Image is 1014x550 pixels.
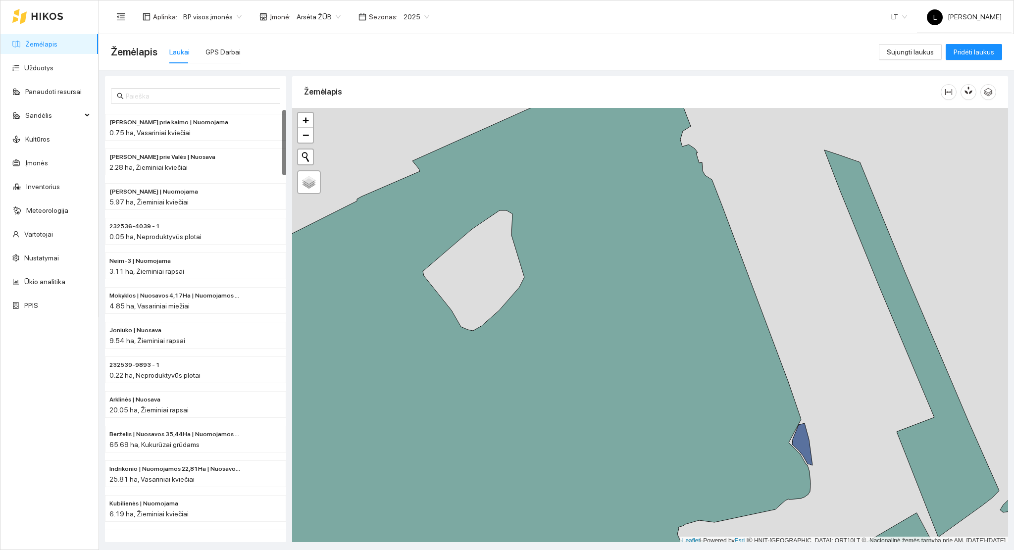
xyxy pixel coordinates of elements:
button: Pridėti laukus [946,44,1002,60]
span: 2.28 ha, Žieminiai kviečiai [109,163,188,171]
a: PPIS [24,301,38,309]
button: Sujungti laukus [879,44,942,60]
a: Ūkio analitika [24,278,65,286]
button: menu-fold [111,7,131,27]
a: Vartotojai [24,230,53,238]
input: Paieška [126,91,274,101]
a: Pridėti laukus [946,48,1002,56]
span: layout [143,13,151,21]
span: Žemėlapis [111,44,157,60]
span: Joniuko | Nuosava [109,326,161,335]
a: Inventorius [26,183,60,191]
span: Kubilienės | Nuomojama [109,499,178,508]
span: 2025 [404,9,429,24]
span: 9.54 ha, Žieminiai rapsai [109,337,185,345]
span: 0.05 ha, Neproduktyvūs plotai [109,233,202,241]
div: GPS Darbai [205,47,241,57]
span: 232539-9893 - 1 [109,360,160,370]
span: Sezonas : [369,11,398,22]
a: Zoom out [298,128,313,143]
span: Arsėta ŽŪB [297,9,341,24]
span: L [933,9,937,25]
a: Layers [298,171,320,193]
span: Indrikonio | Nuomojamos 22,81Ha | Nuosavos 3,00 Ha [109,464,242,474]
a: Sujungti laukus [879,48,942,56]
span: Rolando prie Valės | Nuosava [109,152,215,162]
span: Arklinės | Nuosava [109,395,160,404]
span: shop [259,13,267,21]
span: menu-fold [116,12,125,21]
span: [PERSON_NAME] [927,13,1002,21]
button: Initiate a new search [298,150,313,164]
a: Kultūros [25,135,50,143]
span: LT [891,9,907,24]
span: | [747,537,748,544]
span: Ginaičių Valiaus | Nuomojama [109,187,198,197]
a: Nustatymai [24,254,59,262]
span: + [303,114,309,126]
span: Pridėti laukus [954,47,994,57]
button: column-width [941,84,957,100]
span: Mokyklos | Nuosavos 4,17Ha | Nuomojamos 0,68Ha [109,291,242,300]
a: Panaudoti resursai [25,88,82,96]
a: Esri [735,537,745,544]
span: Įmonė : [270,11,291,22]
span: Sandėlis [25,105,82,125]
span: calendar [358,13,366,21]
div: Žemėlapis [304,78,941,106]
span: BP visos įmonės [183,9,242,24]
span: Berželis | Nuosavos 35,44Ha | Nuomojamos 30,25Ha [109,430,242,439]
span: 25.81 ha, Vasariniai kviečiai [109,475,195,483]
span: 232536-4039 - 1 [109,222,160,231]
span: search [117,93,124,100]
a: Zoom in [298,113,313,128]
a: Užduotys [24,64,53,72]
span: 6.19 ha, Žieminiai kviečiai [109,510,189,518]
span: 0.22 ha, Neproduktyvūs plotai [109,371,201,379]
span: − [303,129,309,141]
span: Rolando prie kaimo | Nuomojama [109,118,228,127]
span: column-width [941,88,956,96]
span: 20.05 ha, Žieminiai rapsai [109,406,189,414]
span: 4.85 ha, Vasariniai miežiai [109,302,190,310]
span: 65.69 ha, Kukurūzai grūdams [109,441,200,449]
a: Leaflet [682,537,700,544]
span: Aplinka : [153,11,177,22]
span: Neim-3 | Nuomojama [109,256,171,266]
a: Žemėlapis [25,40,57,48]
span: Sujungti laukus [887,47,934,57]
div: Laukai [169,47,190,57]
span: 0.75 ha, Vasariniai kviečiai [109,129,191,137]
span: 3.11 ha, Žieminiai rapsai [109,267,184,275]
a: Įmonės [25,159,48,167]
span: 5.97 ha, Žieminiai kviečiai [109,198,189,206]
div: | Powered by © HNIT-[GEOGRAPHIC_DATA]; ORT10LT ©, Nacionalinė žemės tarnyba prie AM, [DATE]-[DATE] [680,537,1008,545]
a: Meteorologija [26,206,68,214]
